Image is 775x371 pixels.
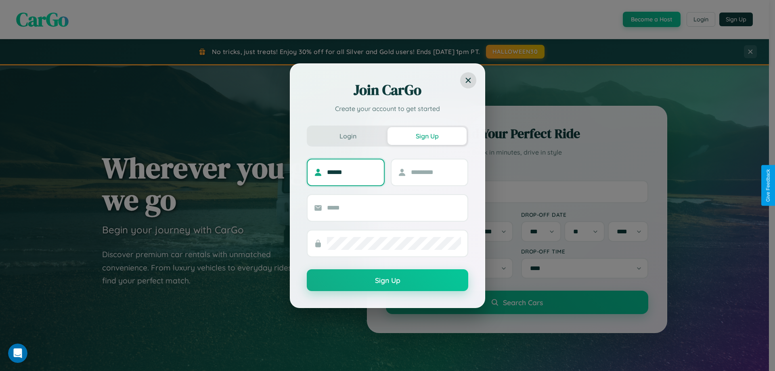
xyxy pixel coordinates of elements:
[308,127,387,145] button: Login
[307,269,468,291] button: Sign Up
[307,80,468,100] h2: Join CarGo
[307,104,468,113] p: Create your account to get started
[8,344,27,363] iframe: Intercom live chat
[765,169,771,202] div: Give Feedback
[387,127,467,145] button: Sign Up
